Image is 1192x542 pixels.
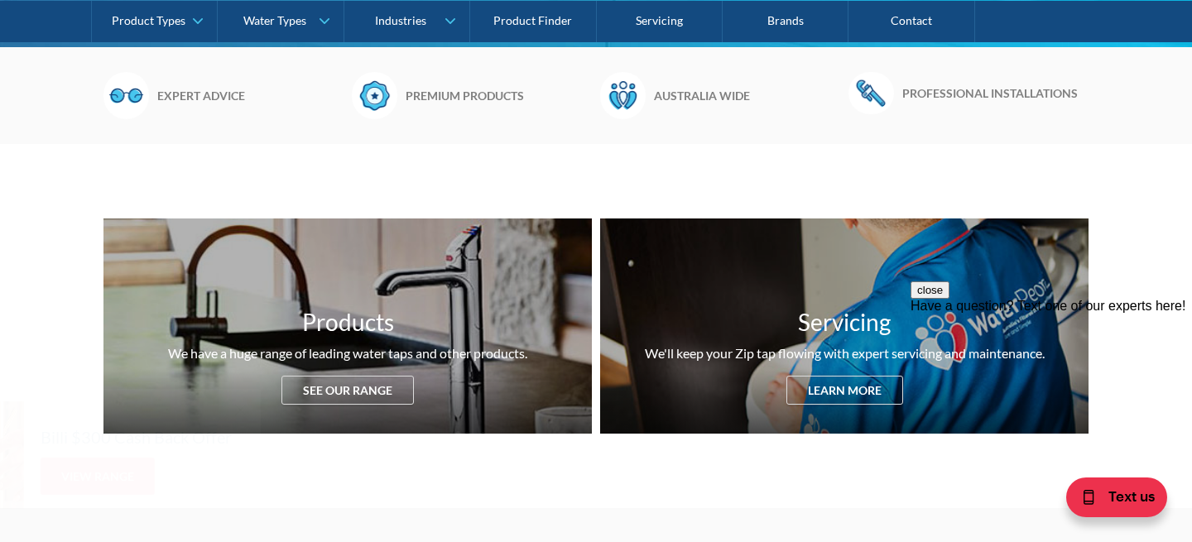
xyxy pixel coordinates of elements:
div: Water Types [243,13,306,27]
img: Waterpeople Symbol [600,72,646,118]
h6: Expert advice [157,87,344,104]
a: ProductsWe have a huge range of leading water taps and other products.See our range [103,218,592,434]
div: Product Types [112,13,185,27]
div: Learn more [786,376,903,405]
h6: Professional installations [902,84,1089,102]
div: See our range [281,376,414,405]
h6: Australia wide [654,87,840,104]
img: Wrench [848,72,894,113]
div: Industries [375,13,426,27]
iframe: podium webchat widget prompt [911,281,1192,480]
div: We'll keep your Zip tap flowing with expert servicing and maintenance. [645,343,1045,363]
img: Badge [352,72,397,118]
a: View Range [41,458,155,495]
iframe: podium webchat widget bubble [1026,459,1192,542]
a: ServicingWe'll keep your Zip tap flowing with expert servicing and maintenance.Learn more [600,218,1089,434]
img: Glasses [103,72,149,118]
div: We have a huge range of leading water taps and other products. [168,343,527,363]
h3: Servicing [798,305,891,339]
h6: Premium products [406,87,592,104]
h3: Products [302,305,394,339]
h5: Billi $300 Cash Back Offer [41,424,232,449]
